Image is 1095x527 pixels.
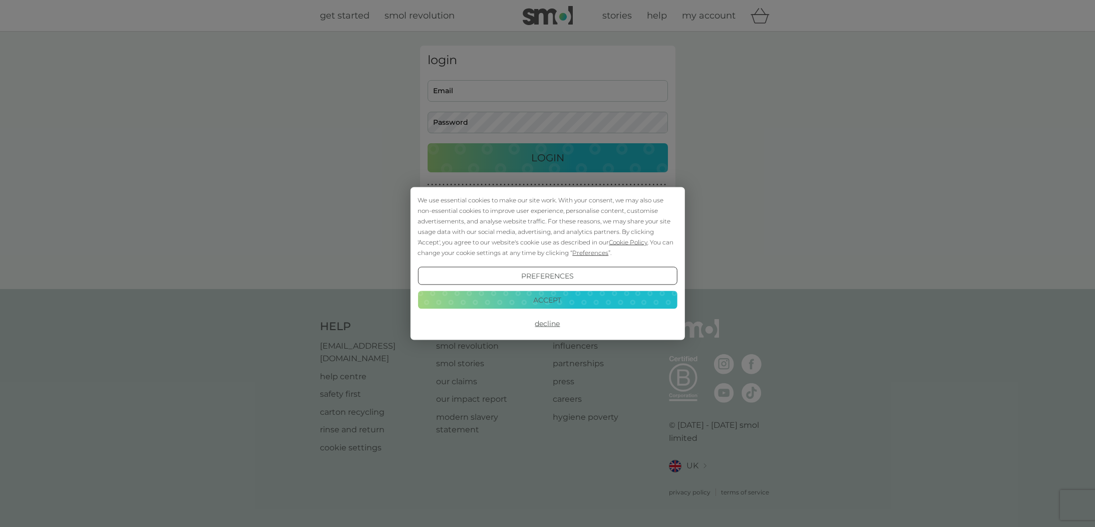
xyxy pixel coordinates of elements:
[418,195,677,258] div: We use essential cookies to make our site work. With your consent, we may also use non-essential ...
[572,249,608,256] span: Preferences
[418,291,677,309] button: Accept
[410,187,684,340] div: Cookie Consent Prompt
[418,315,677,333] button: Decline
[609,238,647,246] span: Cookie Policy
[418,267,677,285] button: Preferences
